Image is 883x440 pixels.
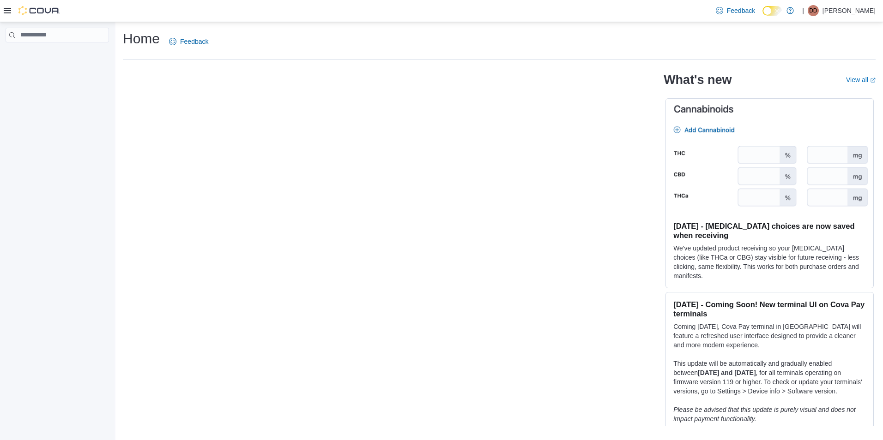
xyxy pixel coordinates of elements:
nav: Complex example [6,44,109,66]
h2: What's new [664,72,732,87]
span: DD [809,5,817,16]
a: View allExternal link [846,76,876,83]
svg: External link [870,77,876,83]
h3: [DATE] - Coming Soon! New terminal UI on Cova Pay terminals [673,300,866,318]
em: Please be advised that this update is purely visual and does not impact payment functionality. [673,406,856,422]
div: Don Dowe [808,5,819,16]
p: | [802,5,804,16]
h1: Home [123,30,160,48]
p: This update will be automatically and gradually enabled between , for all terminals operating on ... [673,359,866,396]
p: [PERSON_NAME] [823,5,876,16]
h3: [DATE] - [MEDICAL_DATA] choices are now saved when receiving [673,221,866,240]
span: Feedback [727,6,755,15]
p: Coming [DATE], Cova Pay terminal in [GEOGRAPHIC_DATA] will feature a refreshed user interface des... [673,322,866,350]
span: Feedback [180,37,208,46]
img: Cova [18,6,60,15]
strong: [DATE] and [DATE] [698,369,756,376]
p: We've updated product receiving so your [MEDICAL_DATA] choices (like THCa or CBG) stay visible fo... [673,244,866,280]
a: Feedback [165,32,212,51]
a: Feedback [712,1,759,20]
input: Dark Mode [762,6,782,16]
